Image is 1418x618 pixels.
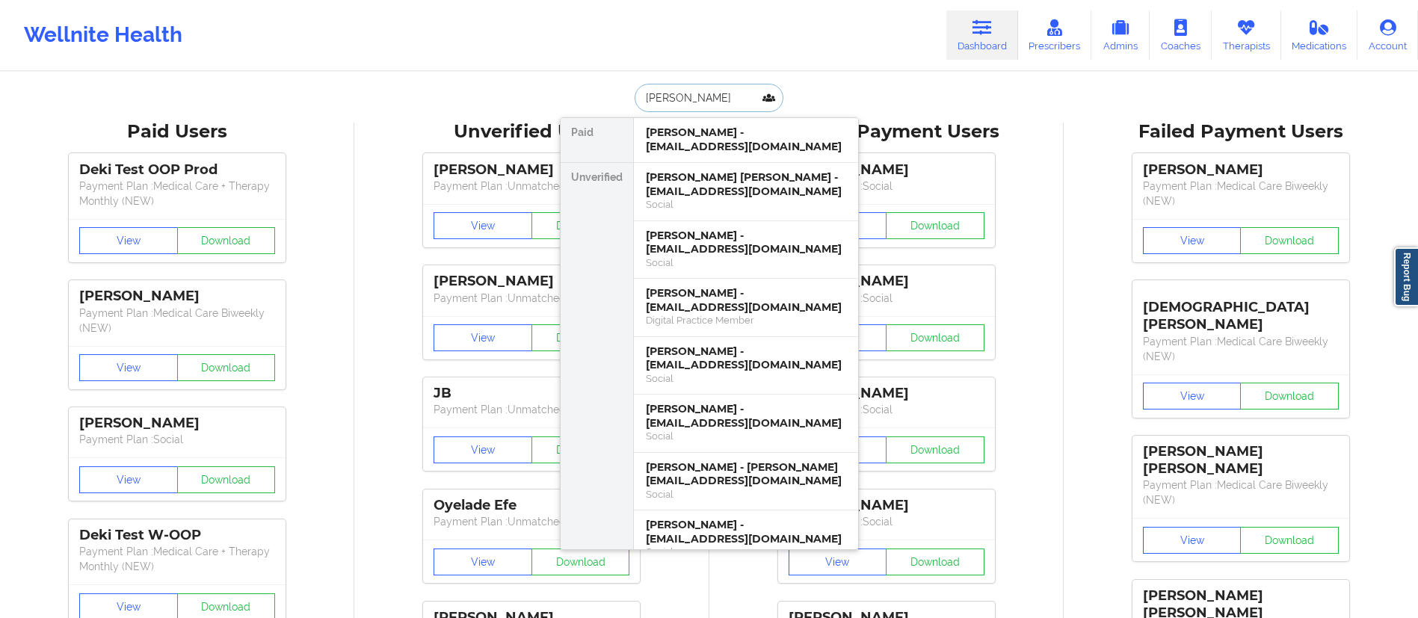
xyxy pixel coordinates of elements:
p: Payment Plan : Medical Care Biweekly (NEW) [1143,478,1339,507]
div: [PERSON_NAME] [789,273,984,290]
div: Social [646,546,846,558]
button: View [79,227,178,254]
button: Download [177,354,276,381]
div: Social [646,430,846,442]
button: Download [886,549,984,575]
button: View [79,354,178,381]
div: [PERSON_NAME] - [EMAIL_ADDRESS][DOMAIN_NAME] [646,344,846,372]
p: Payment Plan : Social [789,179,984,194]
div: [PERSON_NAME] [789,497,984,514]
button: Download [177,466,276,493]
a: Therapists [1212,10,1281,60]
button: Download [1240,383,1339,410]
div: Digital Practice Member [646,314,846,327]
div: Failed Payment Users [1074,120,1408,143]
button: Download [886,436,984,463]
div: [PERSON_NAME] [79,415,275,432]
div: Deki Test W-OOP [79,527,275,544]
div: [PERSON_NAME] - [EMAIL_ADDRESS][DOMAIN_NAME] [646,126,846,153]
a: Medications [1281,10,1358,60]
button: View [434,212,532,239]
div: Social [646,198,846,211]
button: Download [531,212,630,239]
button: Download [531,324,630,351]
p: Payment Plan : Medical Care + Therapy Monthly (NEW) [79,544,275,574]
p: Payment Plan : Medical Care Biweekly (NEW) [79,306,275,336]
button: View [434,549,532,575]
div: Skipped Payment Users [720,120,1053,143]
div: [PERSON_NAME] [PERSON_NAME] - [EMAIL_ADDRESS][DOMAIN_NAME] [646,170,846,198]
div: [PERSON_NAME] [434,273,629,290]
a: Dashboard [946,10,1018,60]
div: Social [646,488,846,501]
button: Download [177,227,276,254]
button: View [79,466,178,493]
button: View [1143,227,1242,254]
button: View [789,549,887,575]
button: View [1143,383,1242,410]
div: Deki Test OOP Prod [79,161,275,179]
button: Download [1240,527,1339,554]
div: [DEMOGRAPHIC_DATA][PERSON_NAME] [1143,288,1339,333]
button: View [1143,527,1242,554]
button: Download [886,324,984,351]
div: Oyelade Efe [434,497,629,514]
p: Payment Plan : Medical Care + Therapy Monthly (NEW) [79,179,275,208]
a: Admins [1091,10,1150,60]
p: Payment Plan : Unmatched Plan [434,402,629,417]
div: [PERSON_NAME] [79,288,275,305]
div: Social [646,372,846,385]
div: [PERSON_NAME] - [EMAIL_ADDRESS][DOMAIN_NAME] [646,518,846,546]
button: Download [1240,227,1339,254]
div: [PERSON_NAME] - [EMAIL_ADDRESS][DOMAIN_NAME] [646,229,846,256]
div: Paid [561,118,633,163]
button: Download [531,436,630,463]
div: [PERSON_NAME] - [EMAIL_ADDRESS][DOMAIN_NAME] [646,402,846,430]
p: Payment Plan : Unmatched Plan [434,514,629,529]
div: Social [646,256,846,269]
a: Report Bug [1394,247,1418,306]
div: [PERSON_NAME] - [PERSON_NAME][EMAIL_ADDRESS][DOMAIN_NAME] [646,460,846,488]
p: Payment Plan : Social [79,432,275,447]
a: Prescribers [1018,10,1092,60]
a: Account [1357,10,1418,60]
button: Download [886,212,984,239]
p: Payment Plan : Unmatched Plan [434,179,629,194]
p: Payment Plan : Unmatched Plan [434,291,629,306]
button: View [434,436,532,463]
div: [PERSON_NAME] [1143,161,1339,179]
p: Payment Plan : Social [789,402,984,417]
p: Payment Plan : Social [789,291,984,306]
div: [PERSON_NAME] [789,385,984,402]
div: JB [434,385,629,402]
div: Paid Users [10,120,344,143]
div: [PERSON_NAME] [PERSON_NAME] [1143,443,1339,478]
div: [PERSON_NAME] - [EMAIL_ADDRESS][DOMAIN_NAME] [646,286,846,314]
p: Payment Plan : Medical Care Biweekly (NEW) [1143,334,1339,364]
a: Coaches [1150,10,1212,60]
div: [PERSON_NAME] [789,161,984,179]
button: View [434,324,532,351]
p: Payment Plan : Social [789,514,984,529]
div: Unverified Users [365,120,698,143]
p: Payment Plan : Medical Care Biweekly (NEW) [1143,179,1339,208]
div: [PERSON_NAME] [434,161,629,179]
button: Download [531,549,630,575]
